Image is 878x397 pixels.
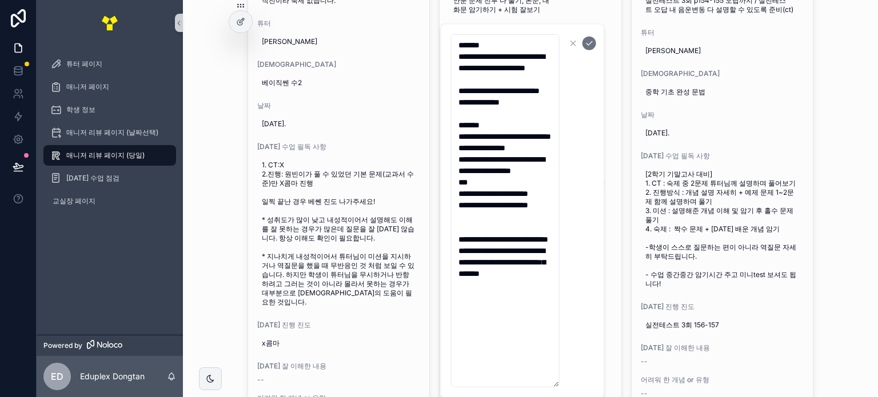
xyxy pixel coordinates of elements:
[645,87,800,97] span: 중학 기초 완성 문법
[641,375,804,384] span: 어려워 한 개념 or 유형
[43,341,82,350] span: Powered by
[43,145,176,166] a: 매니저 리뷰 페이지 (당일)
[37,335,183,356] a: Powered by
[66,59,102,69] span: 튜터 페이지
[645,129,800,138] span: [DATE].
[66,105,95,114] span: 학생 정보
[262,78,416,87] span: 베이직쎈 수2
[262,161,416,307] span: 1. CT:X 2.진행: 원빈이가 풀 수 있었던 기본 문제(교과서 수준)만 X콤마 진행 일찍 끝난 경우 베쏀 진도 나가주세요! * 성취도가 많이 낮고 내성적이어서 설명해도 이...
[257,101,421,110] span: 날짜
[51,370,63,383] span: ED
[43,54,176,74] a: 튜터 페이지
[43,99,176,120] a: 학생 정보
[257,320,421,330] span: [DATE] 진행 진도
[262,339,416,348] span: x콤마
[37,46,183,226] div: scrollable content
[80,371,145,382] p: Eduplex Dongtan
[43,168,176,189] a: [DATE] 수업 점검
[43,191,176,211] a: 교실장 페이지
[257,60,421,69] span: [DEMOGRAPHIC_DATA]
[43,77,176,97] a: 매니저 페이지
[645,320,800,330] span: 실전테스트 3회 156-157
[641,302,804,311] span: [DATE] 진행 진도
[641,343,804,352] span: [DATE] 잘 이해한 내용
[645,46,800,55] span: [PERSON_NAME]
[43,122,176,143] a: 매니저 리뷰 페이지 (날짜선택)
[641,69,804,78] span: [DEMOGRAPHIC_DATA]
[641,151,804,161] span: [DATE] 수업 필독 사항
[641,28,804,37] span: 튜터
[257,362,421,371] span: [DATE] 잘 이해한 내용
[645,170,800,288] span: [2학기 기말고사 대비] 1. CT : 숙제 중 2문제 튜터님께 설명하며 풀어보기 2. 진행방식 : 개념 설명 자세히 + 예제 문제 1~2문제 함께 설명하며 풀기 3. 미션 ...
[641,357,648,366] span: --
[257,19,421,28] span: 튜터
[53,197,95,206] span: 교실장 페이지
[262,119,416,129] span: [DATE].
[257,375,264,384] span: --
[262,37,416,46] span: [PERSON_NAME]
[101,14,119,32] img: App logo
[66,174,119,183] span: [DATE] 수업 점검
[66,128,158,137] span: 매니저 리뷰 페이지 (날짜선택)
[66,82,109,91] span: 매니저 페이지
[66,151,145,160] span: 매니저 리뷰 페이지 (당일)
[641,110,804,119] span: 날짜
[257,142,421,151] span: [DATE] 수업 필독 사항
